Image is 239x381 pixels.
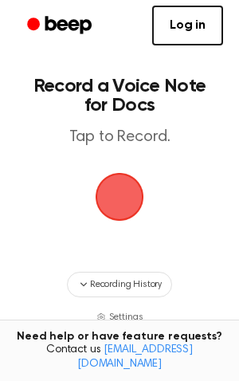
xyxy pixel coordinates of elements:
[77,344,193,370] a: [EMAIL_ADDRESS][DOMAIN_NAME]
[67,272,172,297] button: Recording History
[109,310,143,324] span: Settings
[96,173,143,221] img: Beep Logo
[29,128,210,147] p: Tap to Record.
[96,310,143,324] button: Settings
[152,6,223,45] a: Log in
[10,344,229,371] span: Contact us
[29,77,210,115] h1: Record a Voice Note for Docs
[90,277,162,292] span: Recording History
[16,10,106,41] a: Beep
